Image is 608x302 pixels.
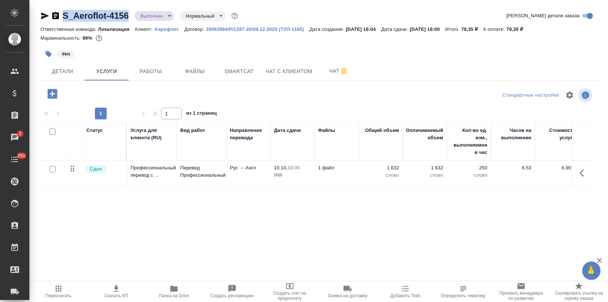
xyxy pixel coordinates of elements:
[180,127,205,134] div: Вид работ
[575,164,593,182] button: Показать кнопки
[365,127,399,134] div: Общий объем
[539,164,576,172] p: 6,90 ₽
[230,164,267,172] p: Рус → Англ
[104,293,128,298] span: Скачать КП
[138,13,165,19] button: Выполнен
[328,293,367,298] span: Заявка на доставку
[274,172,311,179] p: 2025
[82,35,94,41] p: 99%
[135,26,154,32] p: Клиент:
[318,127,335,134] div: Файлы
[62,50,70,58] p: #en
[45,67,80,76] span: Детали
[135,11,174,21] div: Выполнен
[390,293,420,298] span: Добавить Todo
[87,281,145,302] button: Скачать КП
[506,26,529,32] p: 79,35 ₽
[274,127,301,134] div: Дата сдачи
[495,127,531,141] div: Часов на выполнение
[406,164,443,172] p: 1 632
[177,67,213,76] span: Файлы
[321,66,356,76] span: Чат
[561,86,579,104] span: Настроить таблицу
[40,46,57,62] button: Добавить тэг
[133,67,168,76] span: Работы
[579,88,594,102] span: Посмотреть информацию
[2,150,28,169] a: 291
[461,26,483,32] p: 79,35 ₽
[14,130,26,137] span: 2
[145,281,203,302] button: Папка на Drive
[261,281,319,302] button: Создать счет на предоплату
[186,109,217,119] span: из 1 страниц
[45,293,71,298] span: Пересчитать
[362,172,399,179] p: слово
[550,281,608,302] button: Скопировать ссылку на оценку заказа
[221,67,257,76] span: Smartcat
[288,165,300,170] p: 18:00
[451,164,487,172] p: 250
[42,86,63,101] button: Добавить услугу
[94,33,104,43] button: 0.60 RUB;
[445,26,461,32] p: Итого:
[362,164,399,172] p: 1 632
[159,293,189,298] span: Папка на Drive
[180,164,223,179] p: Перевод Профессиональный
[555,291,604,301] span: Скопировать ссылку на оценку заказа
[184,13,217,19] button: Нормальный
[51,11,60,20] button: Скопировать ссылку
[266,67,312,76] span: Чат с клиентом
[539,127,576,141] div: Стоимость услуги
[346,26,381,32] p: [DATE] 16:04
[40,35,82,41] p: Маржинальность:
[492,281,550,302] button: Призвать менеджера по развитию
[210,293,254,298] span: Создать рекламацию
[451,127,487,156] div: Кол-во ед. изм., выполняемое в час
[377,281,434,302] button: Добавить Todo
[230,127,267,141] div: Направление перевода
[2,128,28,147] a: 2
[131,127,173,141] div: Услуга для клиента (RU)
[13,152,30,159] span: 291
[410,26,445,32] p: [DATE] 18:00
[29,281,87,302] button: Пересчитать
[57,50,75,57] span: en
[274,165,288,170] p: 10.10,
[501,90,561,101] div: split button
[451,172,487,179] p: слово
[40,26,98,32] p: Ответственная команда:
[406,127,443,141] div: Оплачиваемый объем
[98,26,135,32] p: Локализация
[318,164,355,172] p: 1 файл
[585,263,598,278] span: 🙏
[310,26,346,32] p: Дата создания:
[154,26,185,32] a: Аэрофлот
[184,26,206,32] p: Договор:
[319,281,377,302] button: Заявка на доставку
[90,165,102,173] p: Сдан
[491,161,535,186] td: 6.53
[206,26,310,32] a: 29063984/Р/1287-20/09.12.2020 (ТУП-1185)
[339,67,348,76] svg: Отписаться
[506,12,580,19] span: [PERSON_NAME] детали заказа
[63,11,129,21] a: S_Aeroflot-4156
[483,26,506,32] p: К оплате:
[203,281,261,302] button: Создать рекламацию
[89,67,124,76] span: Услуги
[406,172,443,179] p: слово
[40,11,49,20] button: Скопировать ссылку для ЯМессенджера
[230,11,239,21] button: Доп статусы указывают на важность/срочность заказа
[265,291,314,301] span: Создать счет на предоплату
[131,164,173,179] p: Профессиональный перевод с ...
[434,281,492,302] button: Определить тематику
[180,11,225,21] div: Выполнен
[381,26,410,32] p: Дата сдачи:
[441,293,486,298] span: Определить тематику
[497,291,545,301] span: Призвать менеджера по развитию
[86,127,103,134] div: Статус
[582,262,601,280] button: 🙏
